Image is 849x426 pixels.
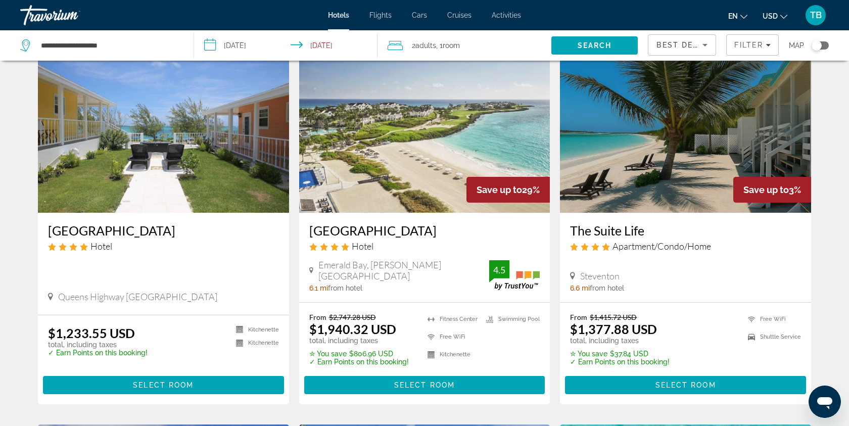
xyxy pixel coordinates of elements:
[743,330,801,343] li: Shuttle Service
[656,39,707,51] mat-select: Sort by
[726,34,779,56] button: Filters
[447,11,471,19] a: Cruises
[328,11,349,19] a: Hotels
[570,223,801,238] a: The Suite Life
[580,270,620,281] span: Steventon
[299,51,550,213] img: Grand Isle Resort & Residences
[590,313,637,321] del: $1,415.72 USD
[48,349,148,357] p: ✓ Earn Points on this booking!
[656,41,709,49] span: Best Deals
[492,11,521,19] a: Activities
[48,325,135,341] ins: $1,233.55 USD
[743,184,789,195] span: Save up to
[743,313,801,325] li: Free WiFi
[570,241,801,252] div: 4 star Apartment
[565,378,806,389] a: Select Room
[378,30,551,61] button: Travelers: 2 adults, 0 children
[436,38,460,53] span: , 1
[309,284,328,292] span: 6.1 mi
[231,325,279,334] li: Kitchenette
[809,386,841,418] iframe: Button to launch messaging window
[415,41,436,50] span: Adults
[570,358,670,366] p: ✓ Earn Points on this booking!
[728,12,738,20] span: en
[328,284,362,292] span: from hotel
[466,177,550,203] div: 29%
[352,241,373,252] span: Hotel
[810,10,822,20] span: TB
[412,38,436,53] span: 2
[570,321,657,337] ins: $1,377.88 USD
[309,313,326,321] span: From
[38,51,289,213] img: Exuma Beach Point
[422,313,481,325] li: Fitness Center
[612,241,711,252] span: Apartment/Condo/Home
[304,378,545,389] a: Select Room
[304,376,545,394] button: Select Room
[570,350,607,358] span: ✮ You save
[422,330,481,343] li: Free WiFi
[655,381,716,389] span: Select Room
[412,11,427,19] a: Cars
[318,259,490,281] span: Emerald Bay, [PERSON_NAME][GEOGRAPHIC_DATA]
[804,41,829,50] button: Toggle map
[309,350,409,358] p: $806.96 USD
[43,378,284,389] a: Select Room
[309,223,540,238] a: [GEOGRAPHIC_DATA]
[560,51,811,213] img: The Suite Life
[763,12,778,20] span: USD
[570,337,670,345] p: total, including taxes
[194,30,378,61] button: Select check in and out date
[728,9,747,23] button: Change language
[489,260,540,290] img: TrustYou guest rating badge
[43,376,284,394] button: Select Room
[369,11,392,19] a: Flights
[309,337,409,345] p: total, including taxes
[489,264,509,276] div: 4.5
[58,291,217,302] span: Queens Highway [GEOGRAPHIC_DATA]
[570,350,670,358] p: $37.84 USD
[763,9,787,23] button: Change currency
[48,223,279,238] a: [GEOGRAPHIC_DATA]
[309,358,409,366] p: ✓ Earn Points on this booking!
[394,381,455,389] span: Select Room
[133,381,194,389] span: Select Room
[570,284,590,292] span: 6.6 mi
[734,41,763,49] span: Filter
[481,313,540,325] li: Swimming Pool
[309,241,540,252] div: 4 star Hotel
[309,350,347,358] span: ✮ You save
[231,339,279,348] li: Kitchenette
[20,2,121,28] a: Travorium
[48,341,148,349] p: total, including taxes
[90,241,112,252] span: Hotel
[789,38,804,53] span: Map
[40,38,178,53] input: Search hotel destination
[443,41,460,50] span: Room
[565,376,806,394] button: Select Room
[578,41,612,50] span: Search
[570,313,587,321] span: From
[590,284,624,292] span: from hotel
[48,241,279,252] div: 4 star Hotel
[309,321,396,337] ins: $1,940.32 USD
[477,184,522,195] span: Save up to
[803,5,829,26] button: User Menu
[422,348,481,361] li: Kitchenette
[551,36,638,55] button: Search
[733,177,811,203] div: 3%
[329,313,376,321] del: $2,747.28 USD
